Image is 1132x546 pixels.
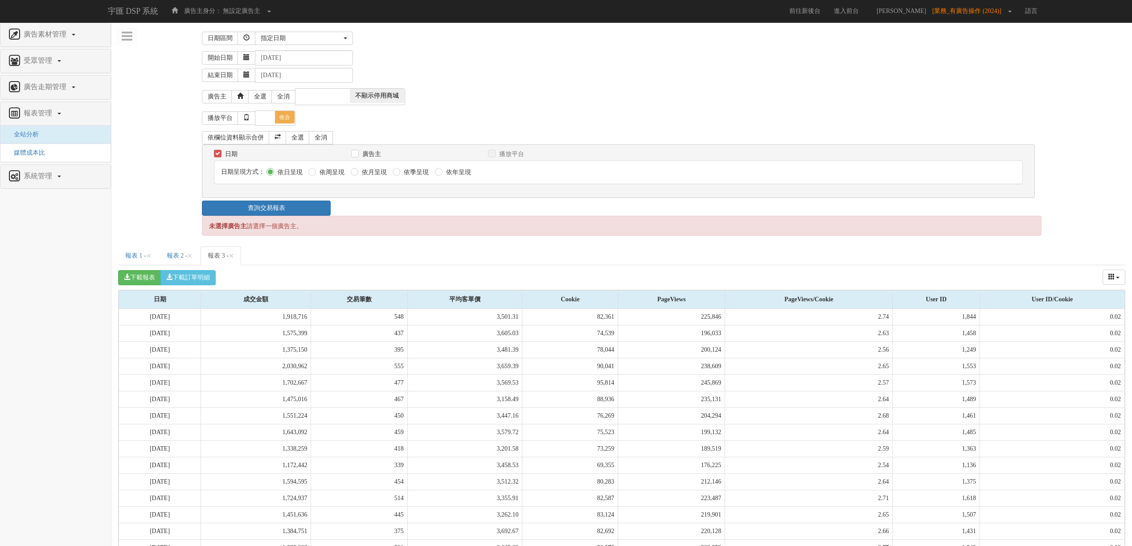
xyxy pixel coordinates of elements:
td: 1,475,016 [201,391,311,407]
td: 220,128 [618,523,725,539]
div: 平均客單價 [408,291,522,308]
td: 2.74 [725,309,893,325]
td: 88,936 [522,391,618,407]
td: 83,124 [522,506,618,523]
label: 依周呈現 [317,168,345,177]
td: 3,579.72 [407,424,522,440]
td: 2.66 [725,523,893,539]
td: 459 [311,424,407,440]
td: 1,431 [893,523,980,539]
td: [DATE] [119,325,201,341]
a: 查詢交易報表 [202,201,331,216]
td: 95,814 [522,374,618,391]
td: [DATE] [119,424,201,440]
td: 82,361 [522,309,618,325]
td: [DATE] [119,523,201,539]
a: 廣告走期管理 [7,80,104,94]
td: 2.65 [725,506,893,523]
a: 系統管理 [7,169,104,184]
span: 報表管理 [21,109,57,117]
td: [DATE] [119,457,201,473]
td: [DATE] [119,473,201,490]
a: 報表 1 - [118,246,159,265]
td: 0.02 [980,490,1124,506]
td: 80,283 [522,473,618,490]
label: 依月呈現 [360,168,387,177]
td: 3,659.39 [407,358,522,374]
td: 2.63 [725,325,893,341]
td: 2,030,962 [201,358,311,374]
td: 0.02 [980,440,1124,457]
td: 1,384,751 [201,523,311,539]
td: 82,587 [522,490,618,506]
td: 477 [311,374,407,391]
a: 廣告素材管理 [7,28,104,42]
div: User ID/Cookie [980,291,1124,308]
button: 指定日期 [255,32,353,45]
td: 2.65 [725,358,893,374]
td: 3,481.39 [407,341,522,358]
td: [DATE] [119,309,201,325]
td: 1,918,716 [201,309,311,325]
td: 2.64 [725,473,893,490]
span: 受眾管理 [21,57,57,64]
td: 3,512.32 [407,473,522,490]
a: 受眾管理 [7,54,104,68]
td: 3,201.58 [407,440,522,457]
td: 548 [311,309,407,325]
td: 3,355.91 [407,490,522,506]
div: 成交金額 [201,291,311,308]
div: Cookie [522,291,618,308]
span: × [146,250,152,261]
td: 0.02 [980,341,1124,358]
td: 467 [311,391,407,407]
td: 0.02 [980,473,1124,490]
span: 系統管理 [21,172,57,180]
div: Columns [1103,270,1126,285]
td: 238,609 [618,358,725,374]
td: 0.02 [980,391,1124,407]
label: 依季呈現 [402,168,429,177]
td: 212,146 [618,473,725,490]
a: 全選 [248,90,272,103]
td: 3,262.10 [407,506,522,523]
td: 1,643,092 [201,424,311,440]
a: 全站分析 [7,131,39,138]
td: [DATE] [119,440,201,457]
div: PageViews [618,291,725,308]
button: Close [146,251,152,261]
td: 78,044 [522,341,618,358]
td: 1,507 [893,506,980,523]
span: 日期呈現方式： [221,168,265,175]
td: 2.56 [725,341,893,358]
td: 3,569.53 [407,374,522,391]
td: [DATE] [119,374,201,391]
a: 媒體成本比 [7,149,45,156]
div: 交易筆數 [311,291,407,308]
label: 廣告主 [360,150,381,159]
td: 0.02 [980,523,1124,539]
td: 76,269 [522,407,618,424]
td: 176,225 [618,457,725,473]
label: 播放平台 [497,150,524,159]
button: columns [1103,270,1126,285]
td: 454 [311,473,407,490]
div: PageViews/Cookie [725,291,892,308]
td: [DATE] [119,341,201,358]
span: 廣告主身分： [184,8,221,14]
strong: 未選擇廣告主 [209,223,246,230]
td: 1,363 [893,440,980,457]
td: 2.59 [725,440,893,457]
td: 0.02 [980,358,1124,374]
td: 450 [311,407,407,424]
span: × [187,250,193,261]
div: 日期 [119,291,201,308]
label: 日期 [223,150,238,159]
td: 0.02 [980,457,1124,473]
td: 0.02 [980,309,1124,325]
td: 0.02 [980,424,1124,440]
div: 指定日期 [261,34,342,43]
span: 廣告素材管理 [21,30,71,38]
